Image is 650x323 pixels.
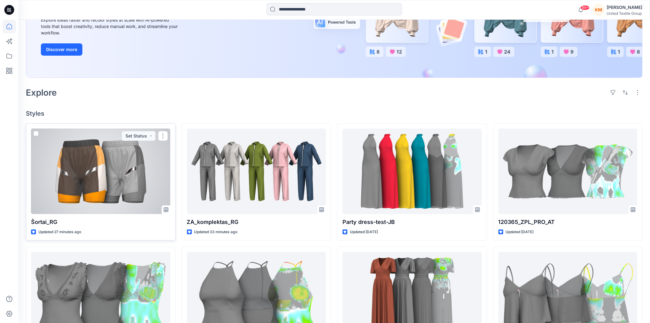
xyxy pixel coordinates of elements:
[607,11,642,16] div: United Textile Group
[31,218,170,226] p: Šortai_RG
[41,43,82,56] button: Discover more
[506,229,534,235] p: Updated [DATE]
[581,5,590,10] span: 99+
[343,218,482,226] p: Party dress-test-JB
[498,218,638,226] p: 120365_ZPL_PRO_AT
[350,229,378,235] p: Updated [DATE]
[41,43,179,56] a: Discover more
[38,229,81,235] p: Updated 27 minutes ago
[593,4,604,15] div: KM
[343,129,482,214] a: Party dress-test-JB
[26,88,57,98] h2: Explore
[187,129,326,214] a: ZA_komplektas_RG
[41,17,179,36] div: Explore ideas faster and recolor styles at scale with AI-powered tools that boost creativity, red...
[26,110,643,117] h4: Styles
[194,229,238,235] p: Updated 33 minutes ago
[187,218,326,226] p: ZA_komplektas_RG
[607,4,642,11] div: [PERSON_NAME]
[31,129,170,214] a: Šortai_RG
[498,129,638,214] a: 120365_ZPL_PRO_AT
